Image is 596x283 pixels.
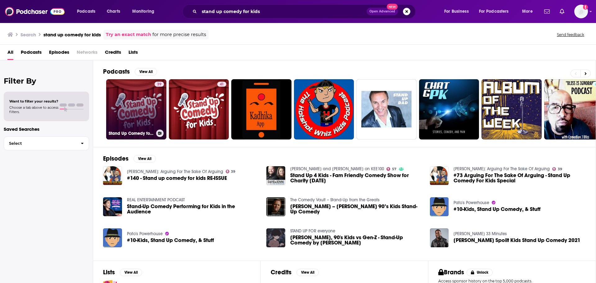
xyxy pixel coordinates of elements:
[128,7,162,16] button: open menu
[127,231,163,236] a: Pato's Powerhouse
[290,197,380,203] a: The Comedy Vault – Stand-Up from the Greats
[103,155,156,162] a: EpisodesView All
[103,228,122,247] img: #10-Kids, Stand Up Comedy, & Stuff
[169,79,229,139] a: 41
[290,204,422,214] a: Derrick Stroup – Lawless 90’s Kids Stand-Up Comedy
[555,32,586,37] button: Send feedback
[103,7,124,16] a: Charts
[271,268,319,276] a: CreditsView All
[557,6,567,17] a: Show notifications dropdown
[290,235,422,245] span: [PERSON_NAME], 90's Kids vs Gen-Z - Stand-Up Comedy by [PERSON_NAME]
[103,68,157,75] a: PodcastsView All
[392,168,396,171] span: 57
[106,31,151,38] a: Try an exact match
[574,5,588,18] span: Logged in as kelsey.marrujo
[155,82,164,87] a: 39
[522,7,533,16] span: More
[454,173,586,183] span: #73 Arguing For The Sake Of Arguing - Stand Up Comedy For Kids Special
[106,79,166,139] a: 39Stand Up Comedy for Kids
[127,169,223,174] a: Dave Longley: Arguing For The Sake Of Arguing
[4,141,76,145] span: Select
[290,173,422,183] a: Stand Up 4 Kids - Fam Friendly Comedy Show for Charity 6/2/22
[266,197,285,216] img: Derrick Stroup – Lawless 90’s Kids Stand-Up Comedy
[479,7,509,16] span: For Podcasters
[127,197,185,203] a: REAL ENTERTAINMENT PODCAST
[438,268,464,276] h2: Brands
[9,105,58,114] span: Choose a tab above to access filters.
[103,197,122,216] img: Stand-Up Comedy Performing for Kids in the Audience
[4,126,89,132] p: Saved Searches
[266,166,285,185] img: Stand Up 4 Kids - Fam Friendly Comedy Show for Charity 6/2/22
[290,204,422,214] span: [PERSON_NAME] – [PERSON_NAME] 90’s Kids Stand-Up Comedy
[103,155,129,162] h2: Episodes
[132,7,154,16] span: Monitoring
[552,167,562,171] a: 39
[157,81,161,88] span: 39
[440,7,476,16] button: open menu
[135,68,157,75] button: View All
[133,155,156,162] button: View All
[430,166,449,185] img: #73 Arguing For The Sake Of Arguing - Stand Up Comedy For Kids Special
[5,6,65,17] img: Podchaser - Follow, Share and Rate Podcasts
[271,268,291,276] h2: Credits
[444,7,469,16] span: For Business
[454,166,550,171] a: Dave Longley: Arguing For The Sake Of Arguing
[109,131,154,136] h3: Stand Up Comedy for Kids
[21,47,42,60] a: Podcasts
[4,76,89,85] h2: Filter By
[43,32,101,38] h3: stand up comedy for kids
[188,4,422,19] div: Search podcasts, credits, & more...
[467,269,493,276] button: Unlock
[574,5,588,18] button: Show profile menu
[127,238,214,243] a: #10-Kids, Stand Up Comedy, & Stuff
[9,99,58,103] span: Want to filter your results?
[103,166,122,185] img: #140 - Stand up comedy for kids RE-ISSUE
[475,7,518,16] button: open menu
[49,47,69,60] a: Episodes
[386,167,396,171] a: 57
[103,268,142,276] a: ListsView All
[290,228,335,234] a: STAND UP FOR everyone
[290,173,422,183] span: Stand Up 4 Kids - Fam Friendly Comedy Show for Charity [DATE]
[4,136,89,150] button: Select
[369,10,395,13] span: Open Advanced
[430,228,449,247] img: Kevin Hart Spoilt Kids Stand Up Comedy 2021
[20,32,36,38] h3: Search
[120,269,142,276] button: View All
[77,47,97,60] span: Networks
[574,5,588,18] img: User Profile
[103,68,130,75] h2: Podcasts
[77,7,95,16] span: Podcasts
[266,228,285,247] img: Baniya, 90's Kids vs Gen-Z - Stand-Up Comedy by Keshav Mundhra
[107,7,120,16] span: Charts
[290,166,384,171] a: Dave and Jenn on KEE100
[127,176,227,181] a: #140 - Stand up comedy for kids RE-ISSUE
[7,47,13,60] a: All
[430,197,449,216] img: #10-Kids, Stand Up Comedy, & Stuff
[226,170,236,173] a: 39
[454,207,540,212] a: #10-Kids, Stand Up Comedy, & Stuff
[152,31,206,38] span: for more precise results
[454,238,580,243] span: [PERSON_NAME] Spoilt Kids Stand Up Comedy 2021
[105,47,121,60] a: Credits
[454,238,580,243] a: Kevin Hart Spoilt Kids Stand Up Comedy 2021
[127,204,259,214] a: Stand-Up Comedy Performing for Kids in the Audience
[129,47,138,60] span: Lists
[217,82,226,87] a: 41
[296,269,319,276] button: View All
[558,168,562,171] span: 39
